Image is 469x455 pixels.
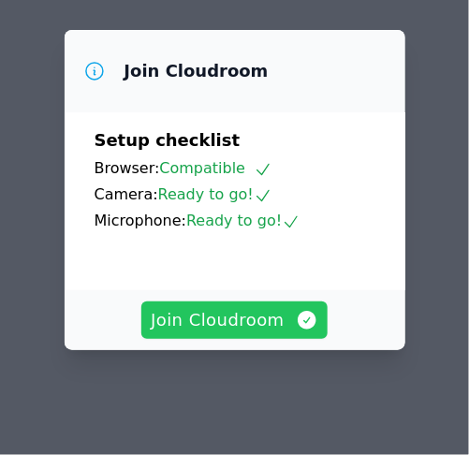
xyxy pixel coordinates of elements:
[95,212,187,229] span: Microphone:
[141,301,328,339] button: Join Cloudroom
[125,60,269,82] h3: Join Cloudroom
[95,130,241,150] span: Setup checklist
[186,212,300,229] span: Ready to go!
[151,307,318,333] span: Join Cloudroom
[95,185,158,203] span: Camera:
[158,185,272,203] span: Ready to go!
[95,159,160,177] span: Browser:
[159,159,272,177] span: Compatible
